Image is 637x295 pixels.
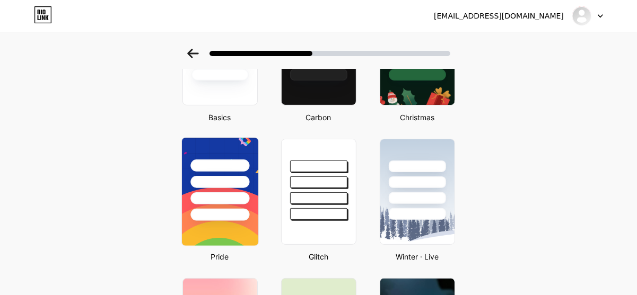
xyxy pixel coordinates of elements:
[377,112,458,123] div: Christmas
[181,138,258,246] img: pride-mobile.png
[434,11,564,22] div: [EMAIL_ADDRESS][DOMAIN_NAME]
[278,251,360,262] div: Glitch
[572,6,592,26] img: nullbrawl3113
[179,112,261,123] div: Basics
[278,112,360,123] div: Carbon
[377,251,458,262] div: Winter · Live
[179,251,261,262] div: Pride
